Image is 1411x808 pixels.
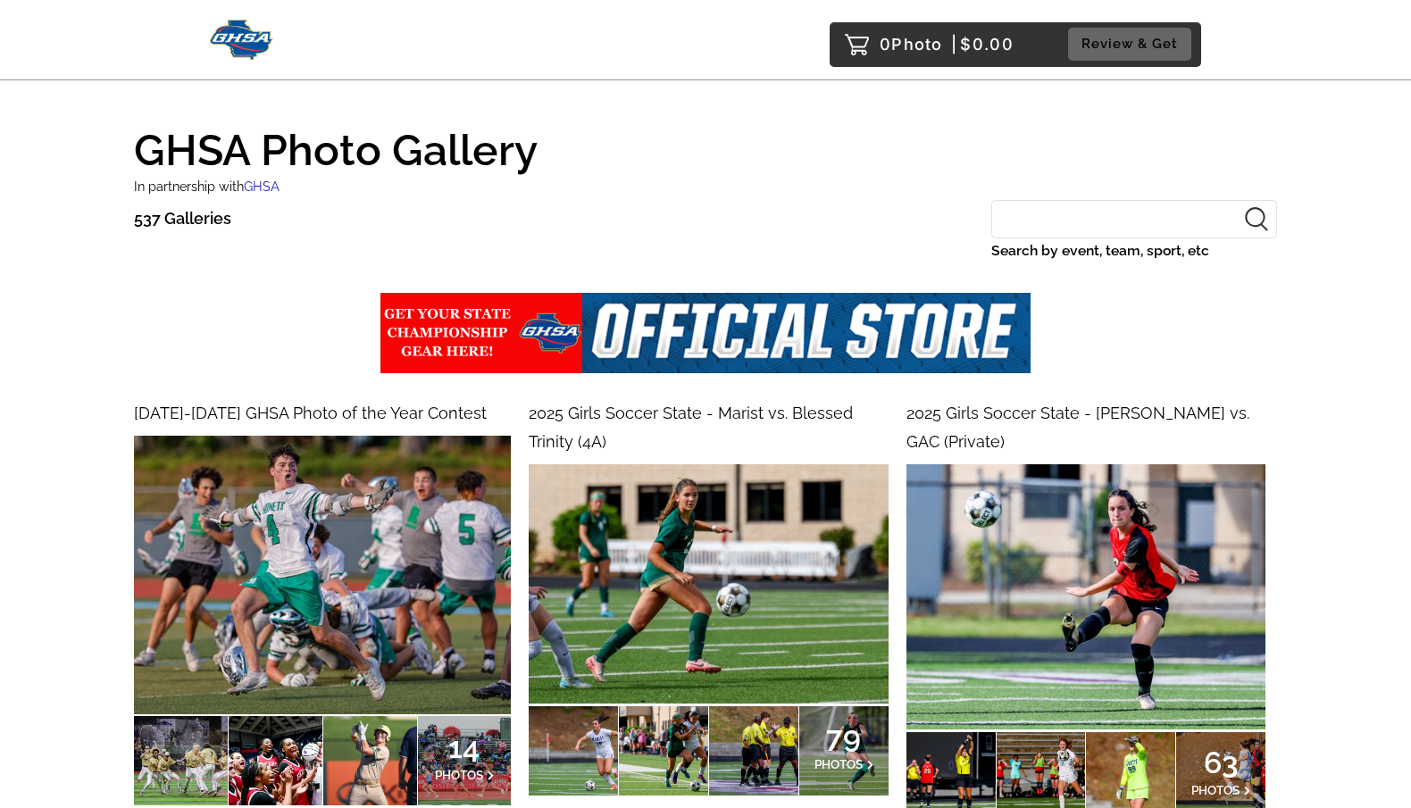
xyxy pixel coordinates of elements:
label: Search by event, team, sport, etc [991,238,1277,263]
img: 193801 [134,436,511,714]
span: 63 [1191,757,1250,768]
img: ghsa%2Fevents%2Fgallery%2Fundefined%2F5fb9f561-abbd-4c28-b40d-30de1d9e5cda [380,293,1031,373]
span: Photo [891,30,942,59]
img: Snapphound Logo [210,20,273,60]
h1: GHSA Photo Gallery [134,112,1277,171]
img: 192850 [529,464,888,704]
span: 79 [814,731,873,742]
a: 2025 Girls Soccer State - Marist vs. Blessed Trinity (4A)79PHOTOS [529,399,888,796]
span: 14 [435,742,494,753]
a: [DATE]-[DATE] GHSA Photo of the Year Contest14PHOTOS [134,399,511,806]
a: Review & Get [1068,28,1197,61]
button: Review & Get [1068,28,1191,61]
span: PHOTOS [814,757,863,771]
span: [DATE]-[DATE] GHSA Photo of the Year Contest [134,404,487,422]
small: In partnership with [134,179,280,194]
span: | [951,35,957,54]
span: GHSA [244,179,280,194]
span: 2025 Girls Soccer State - Marist vs. Blessed Trinity (4A) [529,404,853,451]
span: PHOTOS [1191,783,1240,797]
span: PHOTOS [435,768,483,782]
img: 192771 [906,464,1265,729]
span: 2025 Girls Soccer State - [PERSON_NAME] vs. GAC (Private) [906,404,1249,451]
p: 537 Galleries [134,204,231,233]
p: 0 $0.00 [880,30,1014,59]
